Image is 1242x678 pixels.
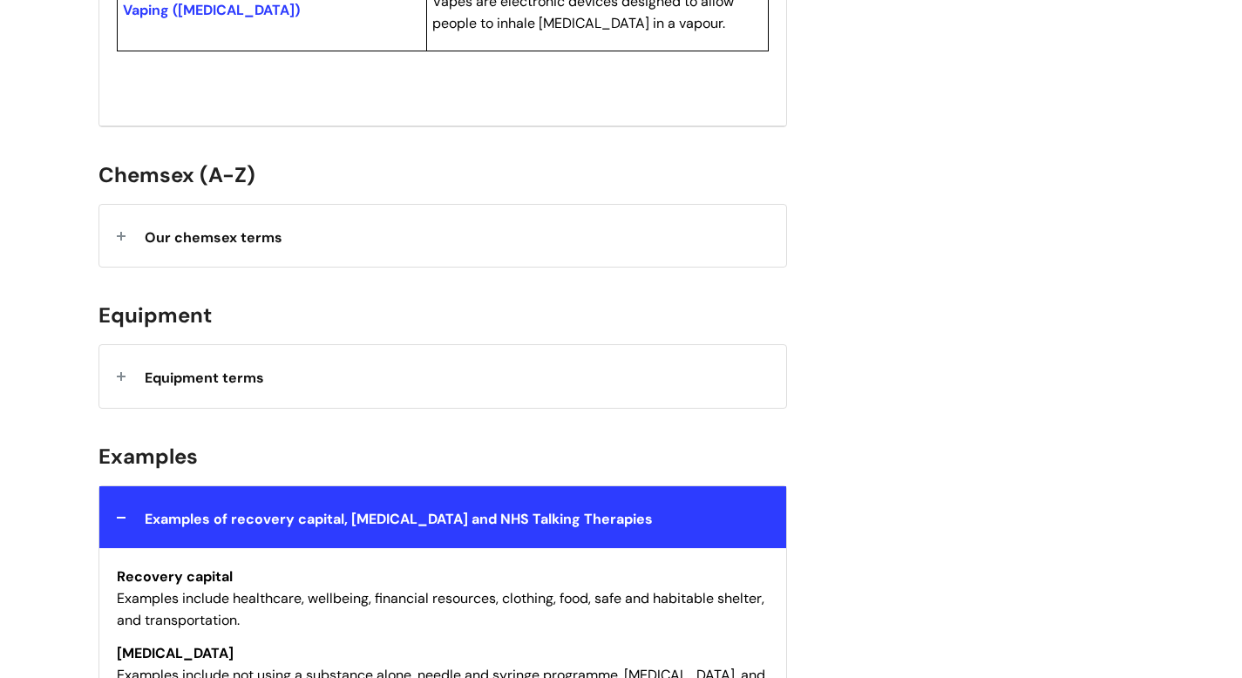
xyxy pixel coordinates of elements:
span: Vaping ([MEDICAL_DATA]) [123,1,300,19]
span: Our chemsex terms [145,228,282,247]
span: Examples [98,443,198,470]
strong: [MEDICAL_DATA] [117,644,234,662]
span: Equipment [98,302,212,329]
span: Examples include healthcare, wellbeing, financial resources, clothing, food, safe and habitable s... [117,589,764,629]
span: Chemsex (A-Z) [98,161,255,188]
span: Examples of recovery capital, [MEDICAL_DATA] and NHS Talking Therapies [145,510,653,528]
span: Equipment terms [145,369,264,387]
strong: Recovery capital [117,567,233,586]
